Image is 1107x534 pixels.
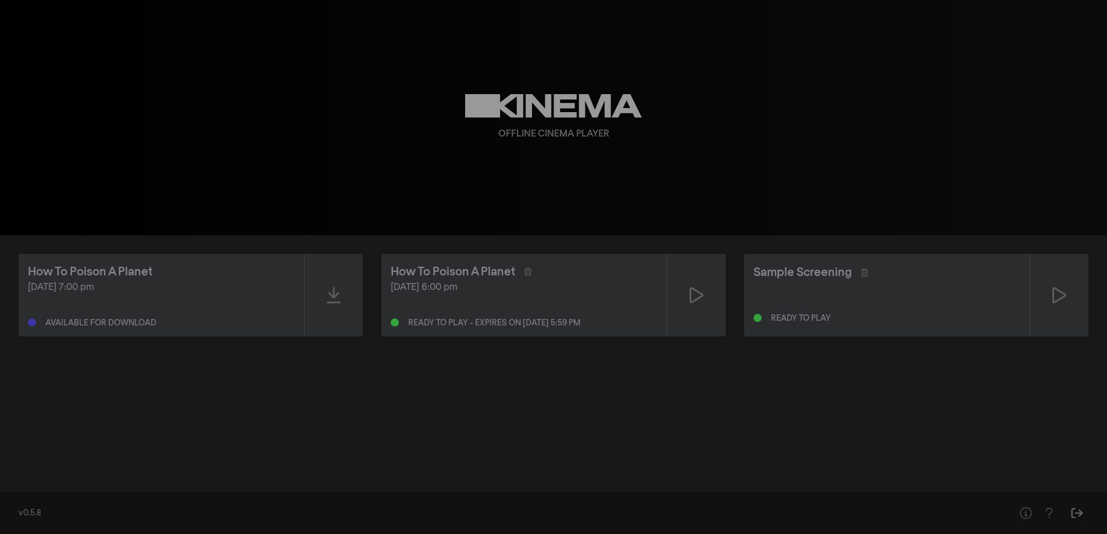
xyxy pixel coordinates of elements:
[1014,501,1037,525] button: Help
[28,281,295,295] div: [DATE] 7:00 pm
[45,319,156,327] div: Available for download
[1065,501,1088,525] button: Sign Out
[1037,501,1060,525] button: Help
[391,263,515,281] div: How To Poison A Planet
[19,507,991,519] div: v0.5.8
[28,263,152,281] div: How To Poison A Planet
[771,314,831,322] div: Ready to play
[391,281,658,295] div: [DATE] 6:00 pm
[408,319,580,327] div: Ready to play - expires on [DATE] 5:59 pm
[498,127,609,141] div: Offline Cinema Player
[754,264,852,281] div: Sample Screening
